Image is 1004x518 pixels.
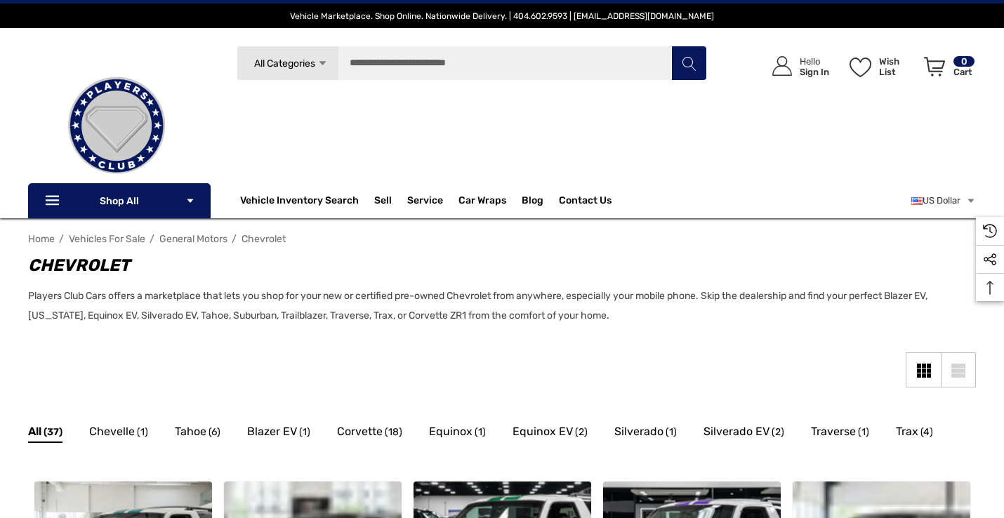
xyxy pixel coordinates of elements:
[671,46,706,81] button: Search
[666,423,677,441] span: (1)
[513,423,588,445] a: Button Go To Sub Category Equinox EV
[28,227,976,251] nav: Breadcrumb
[242,233,286,245] a: Chevrolet
[811,423,856,441] span: Traverse
[475,423,486,441] span: (1)
[843,42,918,91] a: Wish List Wish List
[28,253,962,278] h1: Chevrolet
[983,224,997,238] svg: Recently Viewed
[614,423,663,441] span: Silverado
[858,423,869,441] span: (1)
[976,281,1004,295] svg: Top
[185,196,195,206] svg: Icon Arrow Down
[983,253,997,267] svg: Social Media
[614,423,677,445] a: Button Go To Sub Category Silverado
[800,67,829,77] p: Sign In
[772,56,792,76] svg: Icon User Account
[811,423,869,445] a: Button Go To Sub Category Traverse
[247,423,310,445] a: Button Go To Sub Category Blazer EV
[575,423,588,441] span: (2)
[247,423,297,441] span: Blazer EV
[159,233,227,245] a: General Motors
[704,423,769,441] span: Silverado EV
[28,423,41,441] span: All
[89,423,135,441] span: Chevelle
[429,423,486,445] a: Button Go To Sub Category Equinox
[522,194,543,210] a: Blog
[911,187,976,215] a: USD
[175,423,206,441] span: Tahoe
[559,194,612,210] a: Contact Us
[299,423,310,441] span: (1)
[953,67,975,77] p: Cart
[941,352,976,387] a: List View
[44,423,62,441] span: (37)
[337,423,402,445] a: Button Go To Sub Category Corvette
[896,423,933,445] a: Button Go To Sub Category Trax
[137,423,148,441] span: (1)
[28,183,211,218] p: Shop All
[920,423,933,441] span: (4)
[896,423,918,441] span: Trax
[240,194,359,210] a: Vehicle Inventory Search
[458,187,522,215] a: Car Wraps
[337,423,383,441] span: Corvette
[317,58,328,69] svg: Icon Arrow Down
[28,286,962,326] p: Players Club Cars offers a marketplace that lets you shop for your new or certified pre-owned Che...
[385,423,402,441] span: (18)
[69,233,145,245] a: Vehicles For Sale
[237,46,338,81] a: All Categories Icon Arrow Down Icon Arrow Up
[879,56,916,77] p: Wish List
[924,57,945,77] svg: Review Your Cart
[44,193,65,209] svg: Icon Line
[704,423,784,445] a: Button Go To Sub Category Silverado EV
[374,194,392,210] span: Sell
[253,58,315,69] span: All Categories
[290,11,714,21] span: Vehicle Marketplace. Shop Online. Nationwide Delivery. | 404.602.9593 | [EMAIL_ADDRESS][DOMAIN_NAME]
[850,58,871,77] svg: Wish List
[429,423,473,441] span: Equinox
[374,187,407,215] a: Sell
[28,233,55,245] a: Home
[46,55,187,196] img: Players Club | Cars For Sale
[953,56,975,67] p: 0
[756,42,836,91] a: Sign in
[906,352,941,387] a: Grid View
[407,194,443,210] a: Service
[800,56,829,67] p: Hello
[918,42,976,97] a: Cart with 0 items
[772,423,784,441] span: (2)
[175,423,220,445] a: Button Go To Sub Category Tahoe
[89,423,148,445] a: Button Go To Sub Category Chevelle
[458,194,506,210] span: Car Wraps
[513,423,573,441] span: Equinox EV
[209,423,220,441] span: (6)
